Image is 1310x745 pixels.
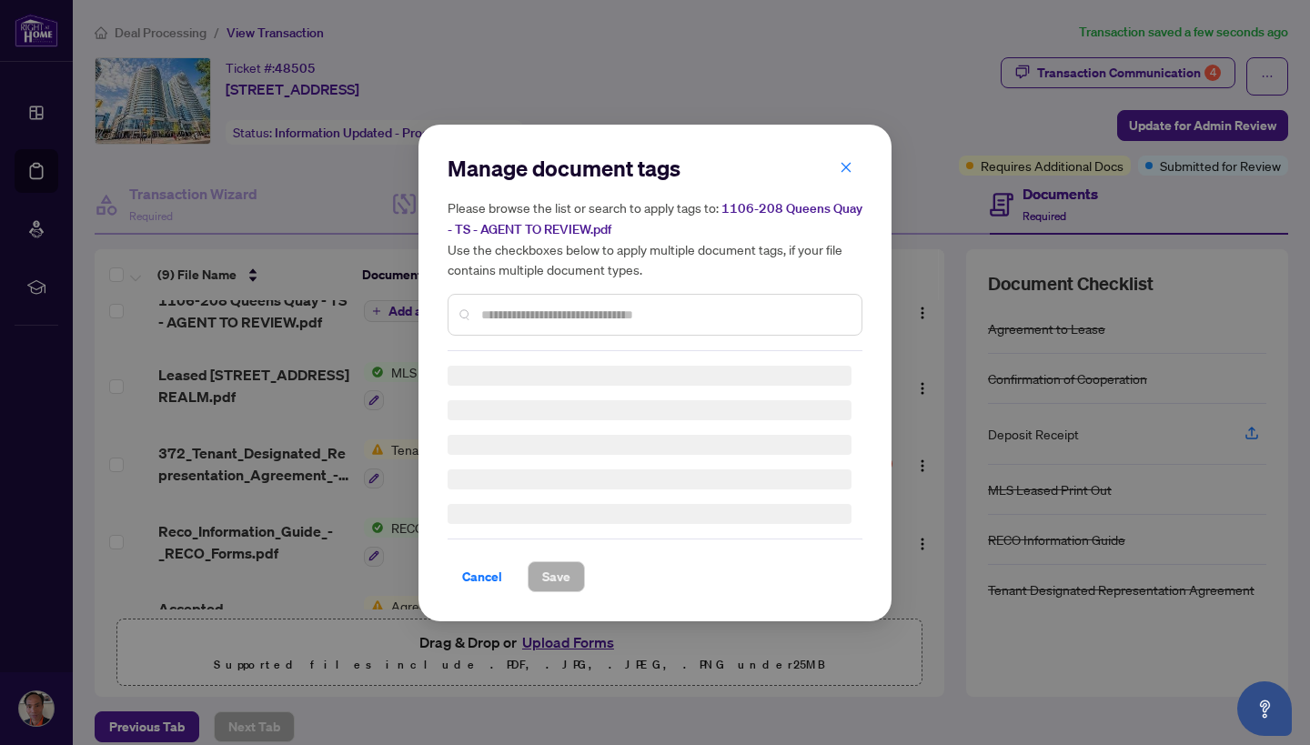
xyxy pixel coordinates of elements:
[840,160,852,173] span: close
[448,561,517,592] button: Cancel
[1237,681,1292,736] button: Open asap
[448,197,862,279] h5: Please browse the list or search to apply tags to: Use the checkboxes below to apply multiple doc...
[448,154,862,183] h2: Manage document tags
[462,562,502,591] span: Cancel
[528,561,585,592] button: Save
[448,200,862,237] span: 1106-208 Queens Quay - TS - AGENT TO REVIEW.pdf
